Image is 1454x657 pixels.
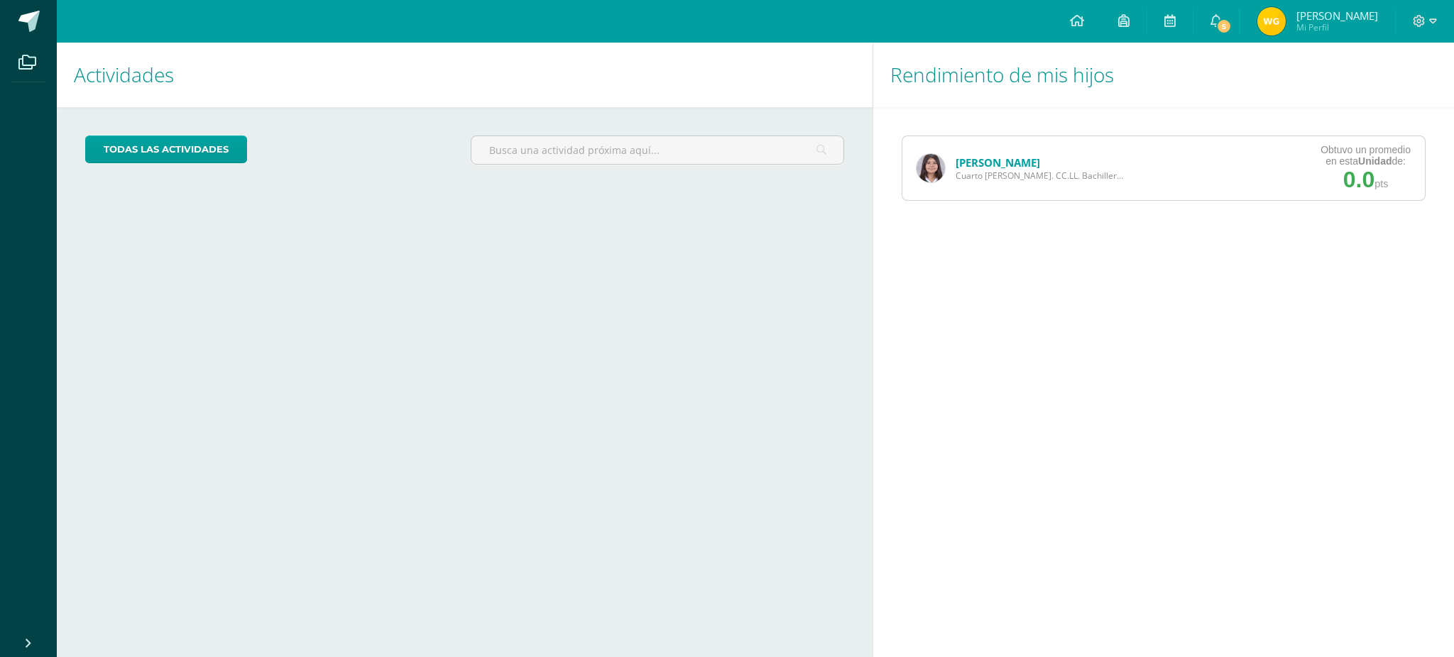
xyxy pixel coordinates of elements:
span: [PERSON_NAME] [1296,9,1378,23]
input: Busca una actividad próxima aquí... [471,136,844,164]
span: 5 [1216,18,1232,34]
span: 0.0 [1343,167,1374,192]
h1: Actividades [74,43,856,107]
strong: Unidad [1358,155,1392,167]
span: Cuarto [PERSON_NAME]. CC.LL. Bachillerato [956,170,1126,182]
div: Obtuvo un promedio en esta de: [1321,144,1411,167]
span: Mi Perfil [1296,21,1378,33]
a: [PERSON_NAME] [956,155,1040,170]
a: todas las Actividades [85,136,247,163]
span: pts [1374,178,1388,189]
img: 49352ab9da461fda182ab8b2dc9563d1.png [917,154,945,182]
img: 46026be5d2733dbc437cbeb1e38f7dab.png [1257,7,1286,35]
h1: Rendimiento de mis hijos [890,43,1437,107]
